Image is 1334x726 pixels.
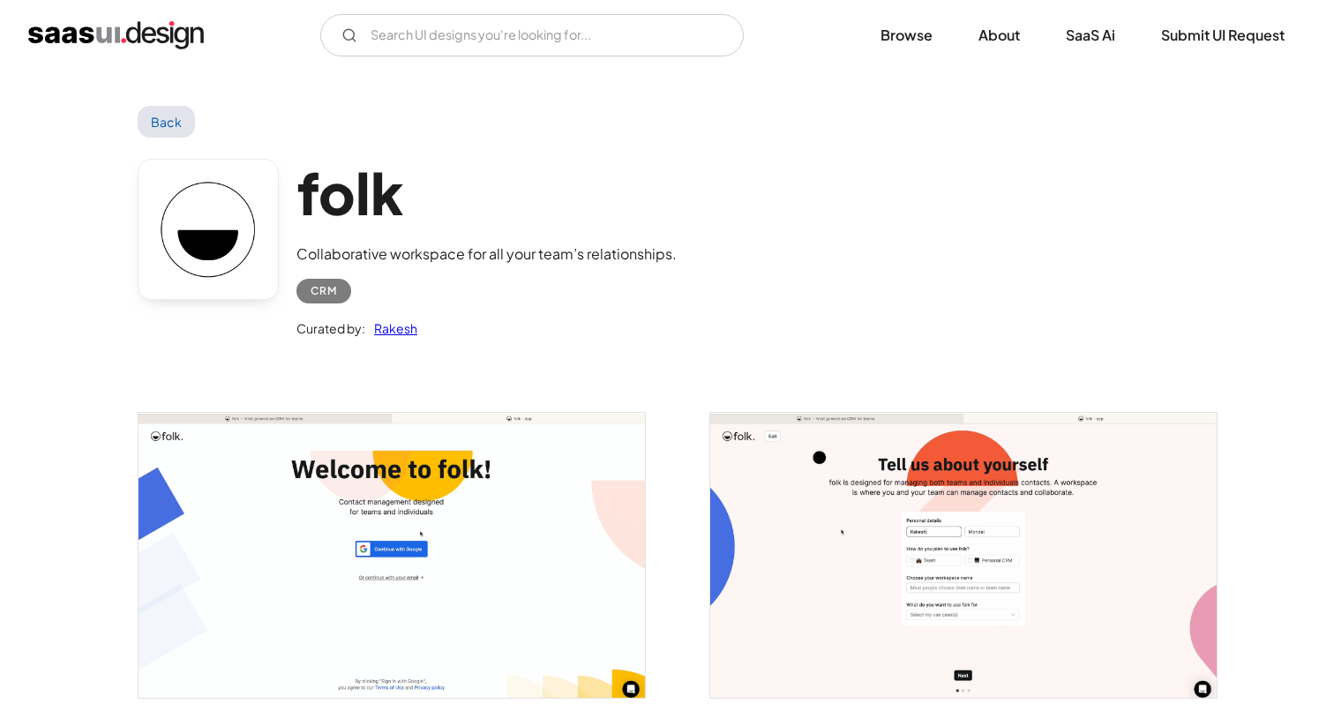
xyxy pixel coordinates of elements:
[320,14,744,56] form: Email Form
[365,318,417,339] a: Rakesh
[320,14,744,56] input: Search UI designs you're looking for...
[296,318,365,339] div: Curated by:
[139,413,645,698] img: 6369f93f0238eb820692b911_folk%20login.png
[1140,16,1306,55] a: Submit UI Request
[710,413,1217,698] a: open lightbox
[138,106,195,138] a: Back
[859,16,954,55] a: Browse
[710,413,1217,698] img: 6369f940f755584f51d165d2_folk%20more%20about%20user.png
[1045,16,1136,55] a: SaaS Ai
[311,281,337,302] div: CRM
[28,21,204,49] a: home
[957,16,1041,55] a: About
[296,243,677,265] div: Collaborative workspace for all your team’s relationships.
[296,159,677,227] h1: folk
[139,413,645,698] a: open lightbox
